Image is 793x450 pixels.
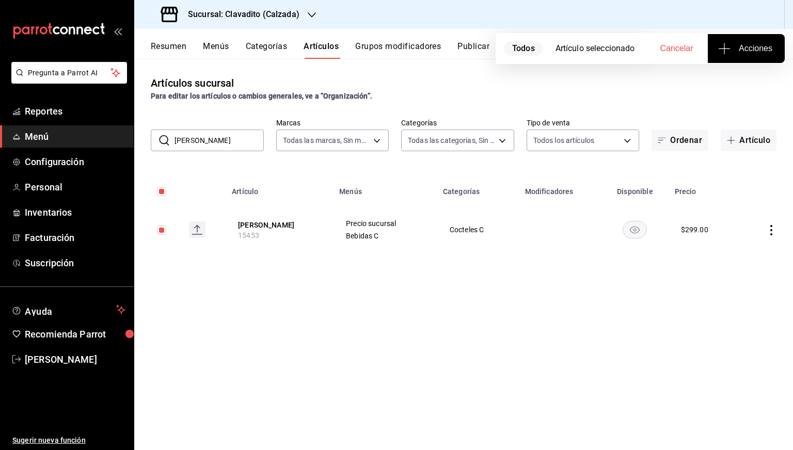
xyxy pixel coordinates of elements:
a: Pregunta a Parrot AI [7,75,127,86]
button: Grupos modificadores [355,41,441,59]
span: [PERSON_NAME] [25,352,125,366]
button: actions [766,225,776,235]
button: Pregunta a Parrot AI [11,62,127,84]
th: Precio [669,172,740,205]
button: Acciones [708,34,785,63]
th: Modificadores [519,172,602,205]
button: Categorías [246,41,288,59]
span: Facturación [25,231,125,245]
button: Menús [203,41,229,59]
div: Artículos sucursal [151,75,234,91]
button: availability-product [623,221,647,238]
th: Disponible [601,172,668,205]
strong: Para editar los artículos o cambios generales, ve a “Organización”. [151,92,372,100]
button: Ordenar [652,130,708,151]
span: Todos [504,41,543,56]
span: Acciones [720,42,772,55]
button: Resumen [151,41,186,59]
span: Inventarios [25,205,125,219]
label: Categorías [401,119,514,126]
span: Precio sucursal [346,220,424,227]
div: navigation tabs [151,41,793,59]
span: Personal [25,180,125,194]
div: Artículo seleccionado [556,42,648,55]
button: open_drawer_menu [114,27,122,35]
span: Cocteles C [450,226,506,233]
span: Menú [25,130,125,143]
span: Todos los artículos [533,135,595,146]
th: Categorías [437,172,519,205]
button: Artículo [721,130,776,151]
label: Marcas [276,119,389,126]
input: Buscar artículo [175,130,264,151]
span: Bebidas C [346,232,424,239]
button: Artículos [304,41,339,59]
span: Pregunta a Parrot AI [28,68,111,78]
th: Artículo [226,172,333,205]
span: Todas las marcas, Sin marca [283,135,370,146]
span: Cancelar [660,44,693,53]
label: Tipo de venta [527,119,640,126]
th: Menús [333,172,437,205]
span: 15453 [238,231,259,239]
h3: Sucursal: Clavadito (Calzada) [180,8,299,21]
span: Reportes [25,104,125,118]
div: $ 299.00 [681,224,708,235]
span: Recomienda Parrot [25,327,125,341]
span: Suscripción [25,256,125,270]
span: Configuración [25,155,125,169]
button: edit-product-location [238,220,321,230]
span: Ayuda [25,303,112,316]
span: Todas las categorías, Sin categoría [408,135,495,146]
button: Publicar [457,41,489,59]
button: Cancelar [645,34,708,63]
span: Sugerir nueva función [12,435,125,446]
